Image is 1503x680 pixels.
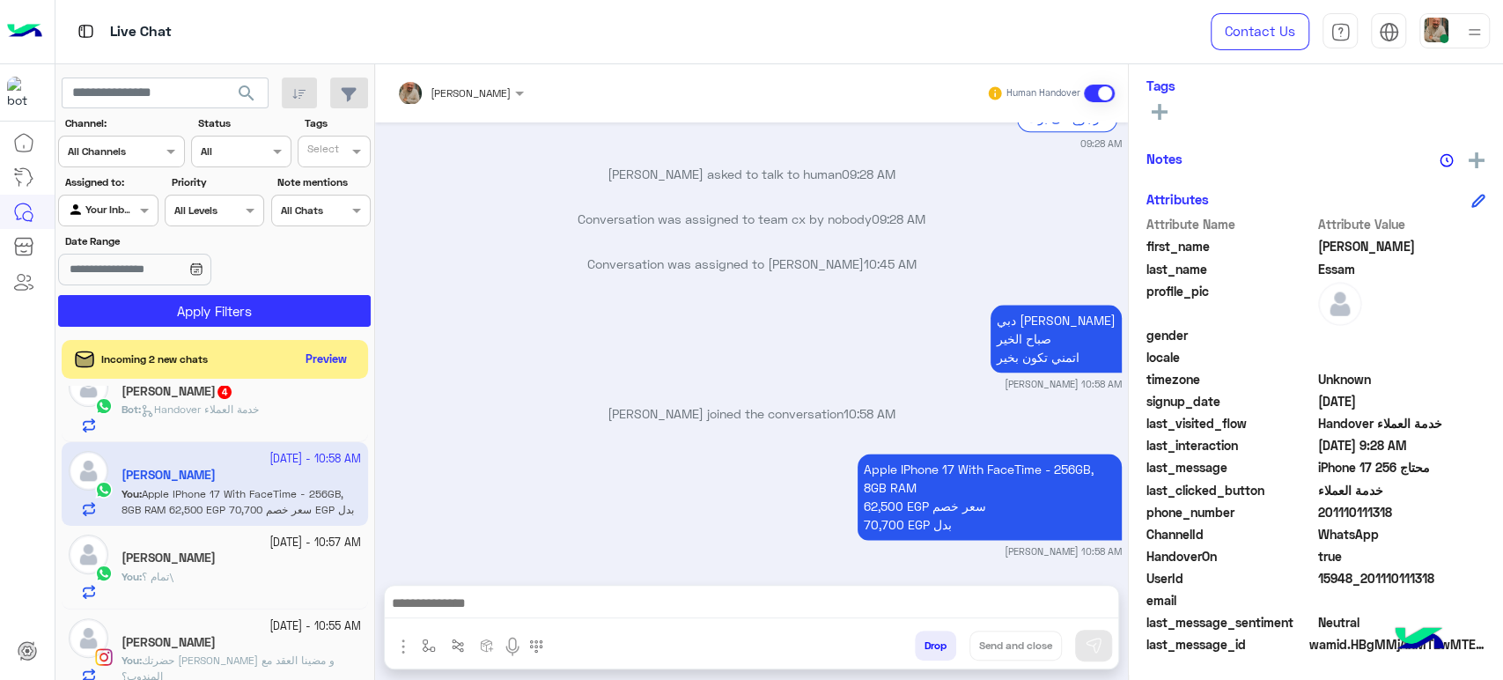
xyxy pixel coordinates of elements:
span: search [236,83,257,104]
button: search [225,78,269,115]
h5: Moaataz Abdelfattah [122,384,233,399]
img: WhatsApp [95,565,113,582]
h6: Notes [1146,151,1183,166]
span: locale [1146,348,1315,366]
img: send voice note [502,636,523,657]
span: Handover خدمة العملاء [141,403,259,416]
small: [PERSON_NAME] 10:58 AM [1005,544,1122,558]
span: last_interaction [1146,436,1315,455]
span: last_clicked_button [1146,481,1315,499]
button: Trigger scenario [444,631,473,660]
small: Human Handover [1006,86,1080,100]
span: 2 [1318,525,1486,543]
span: 2025-09-21T06:27:19.514Z [1318,392,1486,410]
span: You [122,654,139,667]
a: tab [1322,13,1358,50]
a: Contact Us [1211,13,1309,50]
span: Attribute Value [1318,215,1486,233]
h6: Tags [1146,78,1485,93]
small: [DATE] - 10:55 AM [269,618,361,635]
b: : [122,403,141,416]
img: tab [1330,22,1351,42]
img: tab [75,20,97,42]
button: Preview [298,347,355,373]
span: You [122,570,139,583]
p: 21/9/2025, 10:58 AM [991,305,1122,373]
p: 21/9/2025, 10:58 AM [858,454,1122,540]
p: Conversation was assigned to [PERSON_NAME] [382,255,1122,273]
small: [PERSON_NAME] 10:58 AM [1005,377,1122,391]
img: 1403182699927242 [7,77,39,108]
span: last_visited_flow [1146,414,1315,432]
button: create order [473,631,502,660]
label: Note mentions [277,174,368,190]
span: first_name [1146,237,1315,255]
b: : [122,654,142,667]
span: 2025-09-21T06:28:29.976Z [1318,436,1486,455]
button: Send and close [969,631,1062,661]
span: timezone [1146,370,1315,388]
b: : [122,570,142,583]
span: profile_pic [1146,282,1315,322]
img: send attachment [393,636,414,657]
h6: Attributes [1146,191,1209,207]
span: last_message [1146,458,1315,477]
img: make a call [529,639,543,654]
p: [PERSON_NAME] asked to talk to human [382,165,1122,183]
label: Channel: [65,115,183,131]
label: Date Range [65,233,262,249]
span: Incoming 2 new chats [101,351,208,367]
span: gender [1146,326,1315,344]
span: 4 [217,385,232,399]
span: null [1318,326,1486,344]
span: Handover خدمة العملاء [1318,414,1486,432]
h5: عبدالرحمن بدوى [122,551,216,565]
p: Live Chat [110,20,172,44]
img: defaultAdmin.png [69,618,108,658]
h5: Nahed Mohamed [122,635,216,650]
span: Essam [1318,260,1486,278]
span: signup_date [1146,392,1315,410]
span: 15948_201110111318 [1318,569,1486,588]
span: HandoverOn [1146,547,1315,565]
img: profile [1463,21,1485,43]
span: 0 [1318,613,1486,632]
span: تمام ؟\ [142,570,174,583]
span: email [1146,591,1315,610]
img: add [1469,152,1485,168]
span: 09:28 AM [872,211,925,226]
span: ChannelId [1146,525,1315,543]
span: phone_number [1146,503,1315,521]
small: 09:28 AM [1080,137,1122,151]
img: WhatsApp [95,397,113,415]
span: 09:28 AM [842,166,895,181]
button: select flow [415,631,444,660]
span: 10:45 AM [864,256,917,271]
span: Bot [122,403,138,416]
div: Select [305,141,339,161]
p: [PERSON_NAME] joined the conversation [382,404,1122,423]
img: defaultAdmin.png [1318,282,1362,326]
span: 201110111318 [1318,503,1486,521]
label: Assigned to: [65,174,156,190]
label: Tags [305,115,369,131]
img: Trigger scenario [451,639,465,653]
img: notes [1440,153,1454,167]
label: Status [198,115,289,131]
small: [DATE] - 10:57 AM [269,535,361,551]
img: Logo [7,13,42,50]
img: hulul-logo.png [1389,610,1450,671]
button: Apply Filters [58,295,371,327]
span: 10:58 AM [844,406,895,421]
img: defaultAdmin.png [69,535,108,574]
span: محتاج iPhone 17 256 [1318,458,1486,477]
span: last_name [1146,260,1315,278]
span: null [1318,348,1486,366]
span: [PERSON_NAME] [431,86,511,100]
img: tab [1379,22,1399,42]
img: send message [1085,637,1102,654]
img: create order [480,639,494,653]
button: Drop [915,631,956,661]
span: null [1318,591,1486,610]
span: last_message_id [1146,635,1306,654]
